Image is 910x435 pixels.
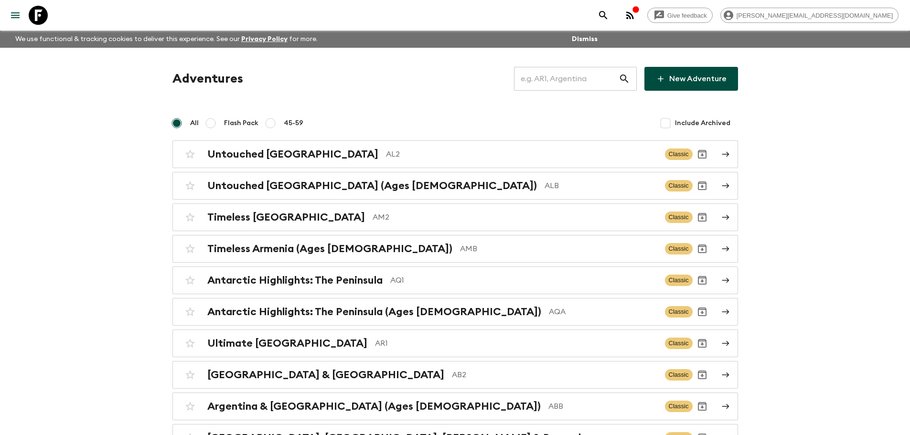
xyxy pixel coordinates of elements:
[373,212,657,223] p: AM2
[172,266,738,294] a: Antarctic Highlights: The PeninsulaAQ1ClassicArchive
[693,365,712,384] button: Archive
[284,118,303,128] span: 45-59
[172,69,243,88] h1: Adventures
[545,180,657,191] p: ALB
[693,302,712,321] button: Archive
[662,12,712,19] span: Give feedback
[207,306,541,318] h2: Antarctic Highlights: The Peninsula (Ages [DEMOGRAPHIC_DATA])
[386,149,657,160] p: AL2
[731,12,898,19] span: [PERSON_NAME][EMAIL_ADDRESS][DOMAIN_NAME]
[665,401,693,412] span: Classic
[665,275,693,286] span: Classic
[207,148,378,160] h2: Untouched [GEOGRAPHIC_DATA]
[693,208,712,227] button: Archive
[569,32,600,46] button: Dismiss
[207,274,383,286] h2: Antarctic Highlights: The Peninsula
[549,306,657,318] p: AQA
[693,145,712,164] button: Archive
[693,334,712,353] button: Archive
[207,400,541,413] h2: Argentina & [GEOGRAPHIC_DATA] (Ages [DEMOGRAPHIC_DATA])
[241,36,288,42] a: Privacy Policy
[665,338,693,349] span: Classic
[390,275,657,286] p: AQ1
[452,369,657,381] p: AB2
[207,369,444,381] h2: [GEOGRAPHIC_DATA] & [GEOGRAPHIC_DATA]
[644,67,738,91] a: New Adventure
[647,8,713,23] a: Give feedback
[172,203,738,231] a: Timeless [GEOGRAPHIC_DATA]AM2ClassicArchive
[665,306,693,318] span: Classic
[172,172,738,200] a: Untouched [GEOGRAPHIC_DATA] (Ages [DEMOGRAPHIC_DATA])ALBClassicArchive
[665,149,693,160] span: Classic
[172,235,738,263] a: Timeless Armenia (Ages [DEMOGRAPHIC_DATA])AMBClassicArchive
[207,337,367,350] h2: Ultimate [GEOGRAPHIC_DATA]
[172,361,738,389] a: [GEOGRAPHIC_DATA] & [GEOGRAPHIC_DATA]AB2ClassicArchive
[594,6,613,25] button: search adventures
[665,180,693,191] span: Classic
[460,243,657,255] p: AMB
[665,243,693,255] span: Classic
[665,369,693,381] span: Classic
[224,118,258,128] span: Flash Pack
[548,401,657,412] p: ABB
[207,180,537,192] h2: Untouched [GEOGRAPHIC_DATA] (Ages [DEMOGRAPHIC_DATA])
[172,298,738,326] a: Antarctic Highlights: The Peninsula (Ages [DEMOGRAPHIC_DATA])AQAClassicArchive
[675,118,730,128] span: Include Archived
[207,211,365,223] h2: Timeless [GEOGRAPHIC_DATA]
[693,397,712,416] button: Archive
[375,338,657,349] p: AR1
[665,212,693,223] span: Classic
[720,8,899,23] div: [PERSON_NAME][EMAIL_ADDRESS][DOMAIN_NAME]
[693,176,712,195] button: Archive
[172,140,738,168] a: Untouched [GEOGRAPHIC_DATA]AL2ClassicArchive
[172,329,738,357] a: Ultimate [GEOGRAPHIC_DATA]AR1ClassicArchive
[11,31,321,48] p: We use functional & tracking cookies to deliver this experience. See our for more.
[693,239,712,258] button: Archive
[693,271,712,290] button: Archive
[6,6,25,25] button: menu
[514,65,619,92] input: e.g. AR1, Argentina
[190,118,199,128] span: All
[207,243,452,255] h2: Timeless Armenia (Ages [DEMOGRAPHIC_DATA])
[172,393,738,420] a: Argentina & [GEOGRAPHIC_DATA] (Ages [DEMOGRAPHIC_DATA])ABBClassicArchive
